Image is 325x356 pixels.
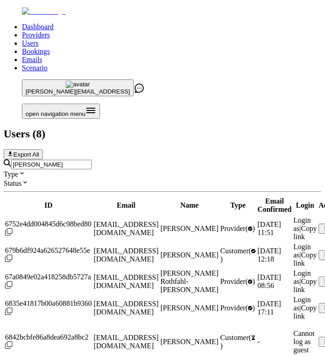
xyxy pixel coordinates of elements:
[294,277,317,293] span: Copy link
[160,338,218,346] span: [PERSON_NAME]
[160,269,218,293] span: [PERSON_NAME] Rothfahl-[PERSON_NAME]
[294,243,311,259] span: Login as
[220,277,255,285] span: validated
[5,333,92,351] div: Click to copy
[22,7,66,16] img: Fluum Logo
[160,225,218,232] span: [PERSON_NAME]
[22,31,50,39] a: Providers
[26,110,85,117] span: open navigation menu
[294,243,317,267] div: |
[5,273,92,290] div: Click to copy
[22,23,53,31] a: Dashboard
[4,149,43,159] button: Export All
[257,197,292,214] th: Email Confirmed
[220,197,257,214] th: Type
[5,220,92,237] div: Click to copy
[293,197,317,214] th: Login
[5,197,92,214] th: ID
[257,338,260,346] span: -
[66,81,90,88] img: avatar
[257,273,281,289] span: [DATE] 08:56
[294,330,317,354] p: Cannot log as guest
[22,39,38,47] a: Users
[22,47,50,55] a: Bookings
[294,296,317,320] div: |
[94,273,158,289] span: [EMAIL_ADDRESS][DOMAIN_NAME]
[160,304,218,312] span: [PERSON_NAME]
[5,246,92,264] div: Click to copy
[294,251,317,267] span: Copy link
[220,304,255,312] span: validated
[294,269,311,285] span: Login as
[5,299,92,317] div: Click to copy
[22,56,42,63] a: Emails
[4,178,321,188] div: Status
[160,251,218,259] span: [PERSON_NAME]
[94,300,158,316] span: [EMAIL_ADDRESS][DOMAIN_NAME]
[257,220,281,236] span: [DATE] 11:51
[94,334,158,350] span: [EMAIL_ADDRESS][DOMAIN_NAME]
[257,247,281,263] span: [DATE] 12:18
[294,304,317,320] span: Copy link
[22,64,47,72] a: Scenario
[11,160,92,169] input: Search by email
[220,334,256,350] span: Customer ( )
[220,225,255,232] span: validated
[22,104,100,119] button: Open menu
[93,197,159,214] th: Email
[294,216,317,241] div: |
[22,79,134,96] button: avatar[PERSON_NAME][EMAIL_ADDRESS]
[160,197,219,214] th: Name
[94,220,158,236] span: [EMAIL_ADDRESS][DOMAIN_NAME]
[94,247,158,263] span: [EMAIL_ADDRESS][DOMAIN_NAME]
[4,128,321,140] h2: Users ( 8 )
[26,88,130,95] span: [PERSON_NAME][EMAIL_ADDRESS]
[4,169,321,178] div: Type
[220,247,256,263] span: validated
[294,269,317,294] div: |
[294,296,311,312] span: Login as
[294,216,311,232] span: Login as
[294,225,317,241] span: Copy link
[257,300,281,316] span: [DATE] 17:11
